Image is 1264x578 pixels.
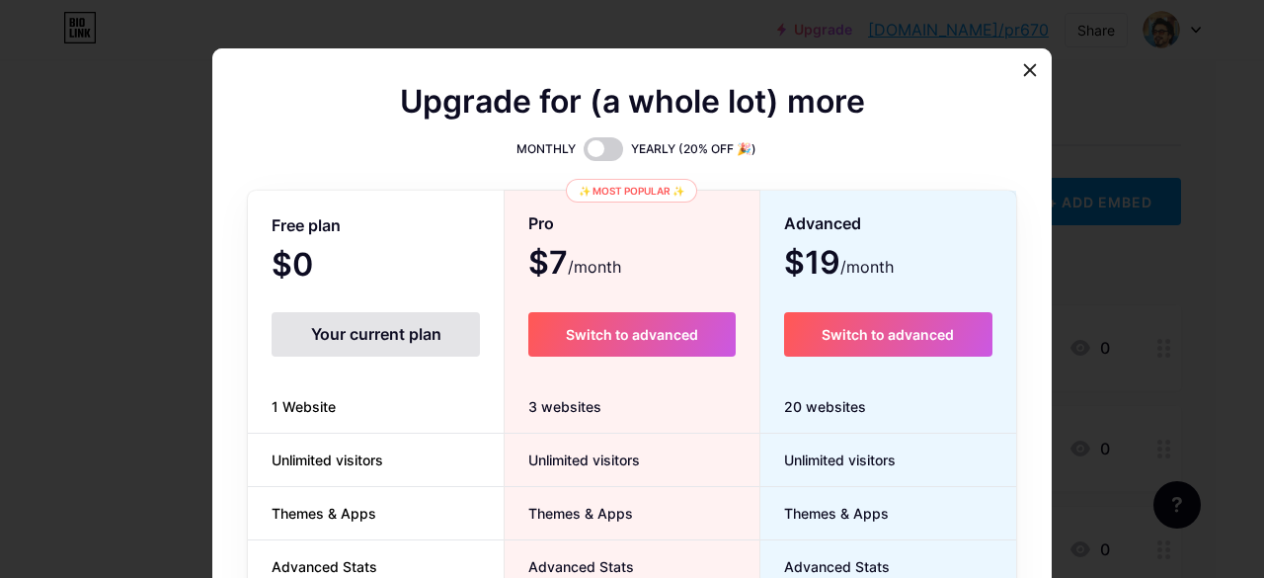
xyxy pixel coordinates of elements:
button: Switch to advanced [528,312,735,357]
span: Advanced Stats [248,556,401,577]
span: 1 Website [248,396,359,417]
div: ✨ Most popular ✨ [566,179,697,203]
span: Free plan [272,208,341,243]
span: Themes & Apps [248,503,400,524]
span: Advanced Stats [505,556,634,577]
span: $19 [784,251,894,279]
span: Advanced Stats [760,556,890,577]
span: Unlimited visitors [505,450,640,470]
span: $7 [528,251,621,279]
span: Themes & Apps [760,503,889,524]
span: /month [568,255,621,279]
span: Themes & Apps [505,503,633,524]
span: Unlimited visitors [248,450,407,470]
span: Switch to advanced [822,326,954,343]
button: Switch to advanced [784,312,992,357]
div: 3 websites [505,380,758,434]
span: Advanced [784,206,861,241]
span: /month [840,255,894,279]
span: Unlimited visitors [760,450,896,470]
div: Your current plan [272,312,480,357]
span: Pro [528,206,554,241]
span: Upgrade for (a whole lot) more [400,90,865,114]
span: Switch to advanced [566,326,698,343]
div: 20 websites [760,380,1016,434]
span: $0 [272,253,366,281]
span: MONTHLY [516,139,576,159]
span: YEARLY (20% OFF 🎉) [631,139,756,159]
